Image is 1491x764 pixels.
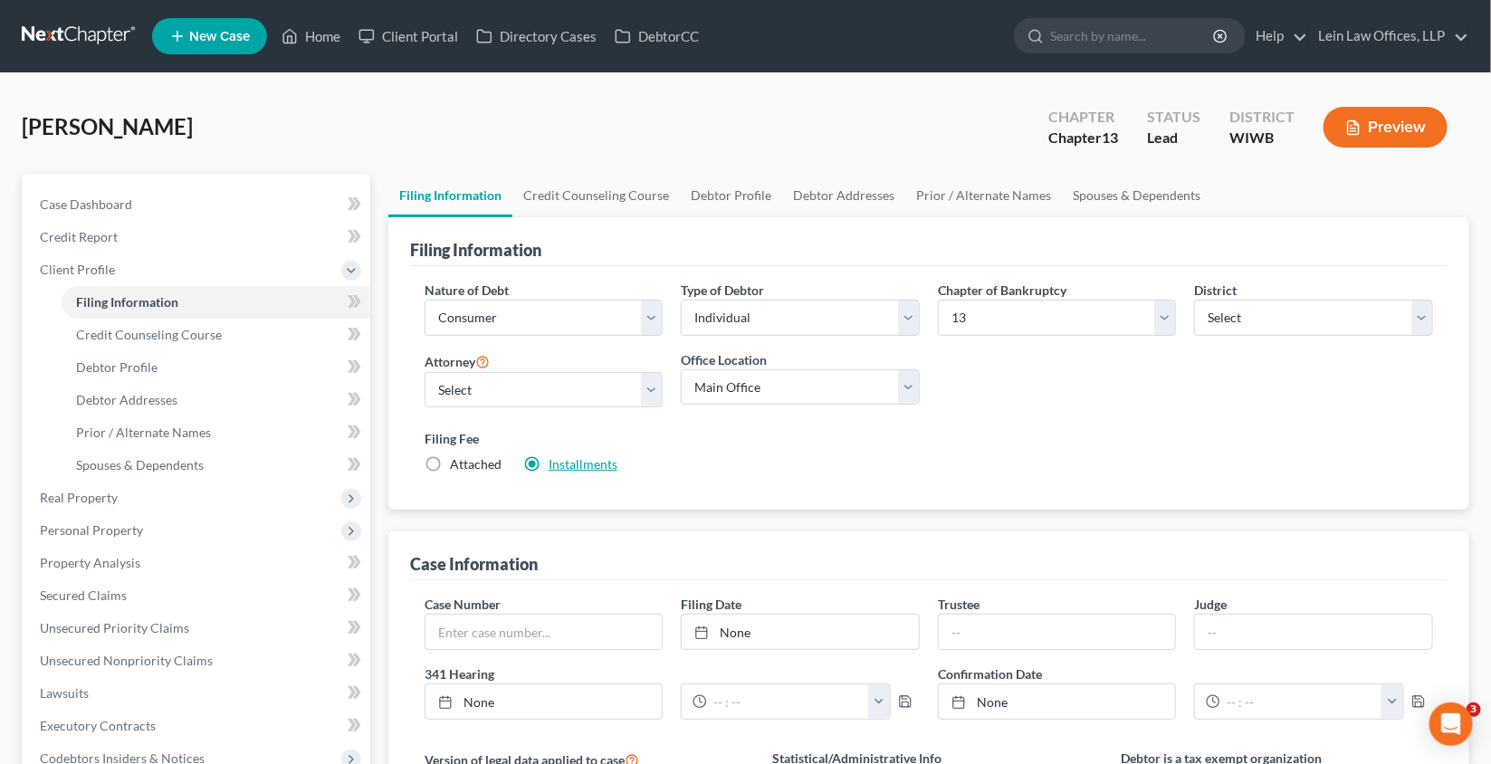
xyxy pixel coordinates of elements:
[680,174,783,217] a: Debtor Profile
[681,281,764,300] label: Type of Debtor
[450,456,502,472] span: Attached
[25,188,370,221] a: Case Dashboard
[512,174,680,217] a: Credit Counseling Course
[25,645,370,677] a: Unsecured Nonpriority Claims
[40,653,213,668] span: Unsecured Nonpriority Claims
[272,20,349,53] a: Home
[76,392,177,407] span: Debtor Addresses
[62,449,370,482] a: Spouses & Dependents
[938,595,980,614] label: Trustee
[1147,128,1200,148] div: Lead
[1467,702,1481,717] span: 3
[1220,684,1382,719] input: -- : --
[1229,128,1295,148] div: WIWB
[1063,174,1212,217] a: Spouses & Dependents
[76,425,211,440] span: Prior / Alternate Names
[606,20,708,53] a: DebtorCC
[40,229,118,244] span: Credit Report
[707,684,869,719] input: -- : --
[25,547,370,579] a: Property Analysis
[1050,19,1216,53] input: Search by name...
[1194,281,1237,300] label: District
[40,262,115,277] span: Client Profile
[62,319,370,351] a: Credit Counseling Course
[681,350,767,369] label: Office Location
[906,174,1063,217] a: Prior / Alternate Names
[425,281,509,300] label: Nature of Debt
[388,174,512,217] a: Filing Information
[1102,129,1118,146] span: 13
[938,281,1066,300] label: Chapter of Bankruptcy
[25,677,370,710] a: Lawsuits
[22,113,193,139] span: [PERSON_NAME]
[929,664,1442,683] label: Confirmation Date
[1229,107,1295,128] div: District
[1147,107,1200,128] div: Status
[1247,20,1307,53] a: Help
[76,457,204,473] span: Spouses & Dependents
[425,350,490,372] label: Attorney
[40,555,140,570] span: Property Analysis
[425,429,1433,448] label: Filing Fee
[681,595,741,614] label: Filing Date
[76,359,158,375] span: Debtor Profile
[25,579,370,612] a: Secured Claims
[1309,20,1468,53] a: Lein Law Offices, LLP
[76,327,222,342] span: Credit Counseling Course
[76,294,178,310] span: Filing Information
[425,595,501,614] label: Case Number
[40,620,189,635] span: Unsecured Priority Claims
[62,286,370,319] a: Filing Information
[40,718,156,733] span: Executory Contracts
[939,615,1176,649] input: --
[25,221,370,253] a: Credit Report
[25,710,370,742] a: Executory Contracts
[425,684,663,719] a: None
[1429,702,1473,746] div: Open Intercom Messenger
[40,685,89,701] span: Lawsuits
[1195,615,1432,649] input: --
[425,615,663,649] input: Enter case number...
[349,20,467,53] a: Client Portal
[62,351,370,384] a: Debtor Profile
[1324,107,1448,148] button: Preview
[25,612,370,645] a: Unsecured Priority Claims
[40,522,143,538] span: Personal Property
[189,30,250,43] span: New Case
[416,664,929,683] label: 341 Hearing
[40,196,132,212] span: Case Dashboard
[939,684,1176,719] a: None
[1048,107,1118,128] div: Chapter
[62,384,370,416] a: Debtor Addresses
[682,615,919,649] a: None
[783,174,906,217] a: Debtor Addresses
[40,490,118,505] span: Real Property
[40,587,127,603] span: Secured Claims
[467,20,606,53] a: Directory Cases
[410,239,541,261] div: Filing Information
[410,553,538,575] div: Case Information
[1194,595,1227,614] label: Judge
[1048,128,1118,148] div: Chapter
[62,416,370,449] a: Prior / Alternate Names
[549,456,617,472] a: Installments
